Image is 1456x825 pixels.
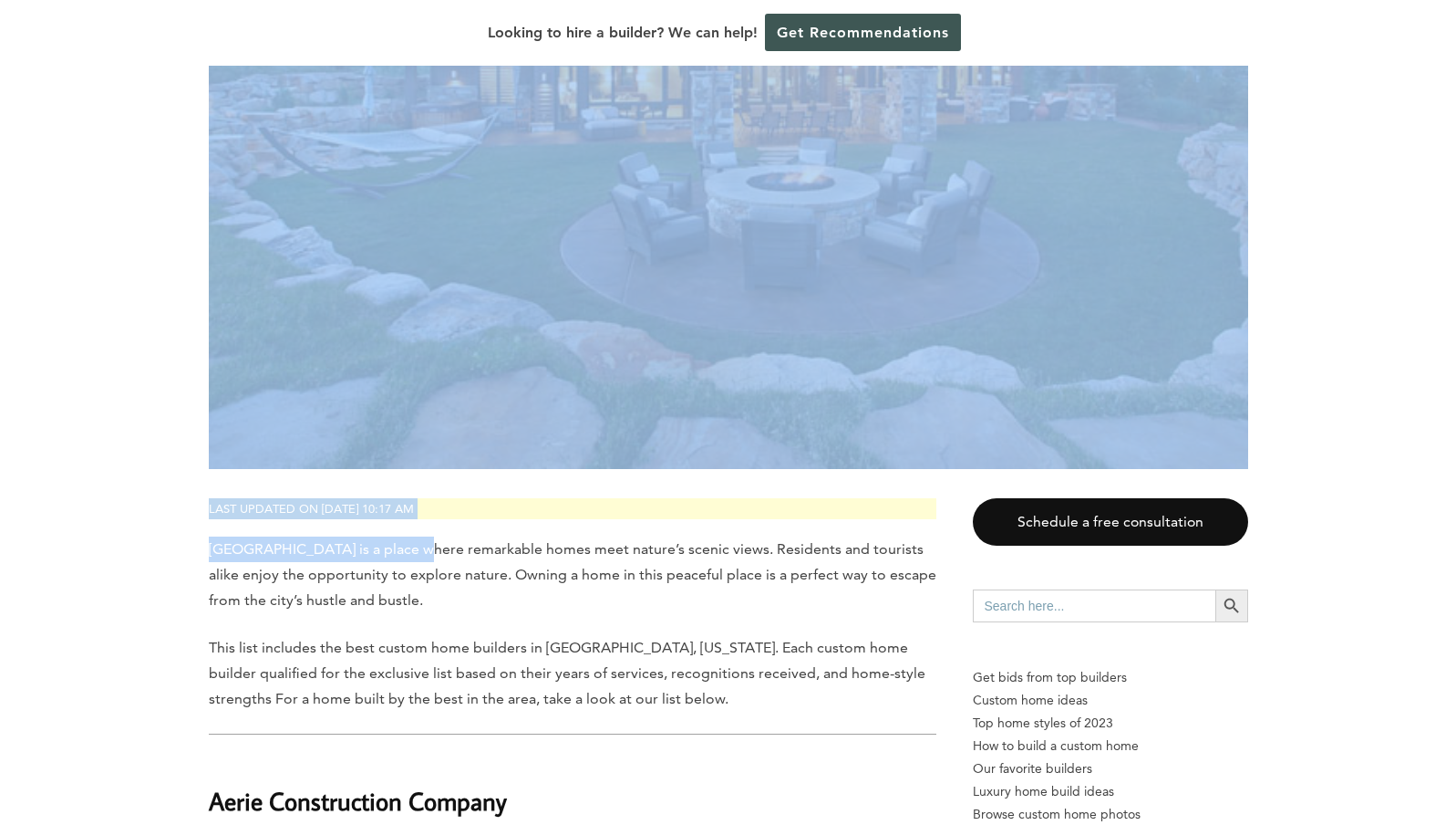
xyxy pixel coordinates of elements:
[973,735,1248,757] a: How to build a custom home
[973,712,1248,735] a: Top home styles of 2023
[973,666,1248,689] p: Get bids from top builders
[1222,596,1242,616] svg: Search
[765,14,961,51] a: Get Recommendations
[209,540,936,609] span: [GEOGRAPHIC_DATA] is a place where remarkable homes meet nature’s scenic views. Residents and tou...
[973,757,1248,780] a: Our favorite builders
[209,639,925,707] span: This list includes the best custom home builders in [GEOGRAPHIC_DATA], [US_STATE]. Each custom ho...
[209,498,936,519] p: Last updated on [DATE] 10:17 am
[209,785,507,817] b: Aerie Construction Company
[973,689,1248,712] a: Custom home ideas
[973,780,1248,803] a: Luxury home build ideas
[973,590,1215,622] input: Search here...
[973,498,1248,547] a: Schedule a free consultation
